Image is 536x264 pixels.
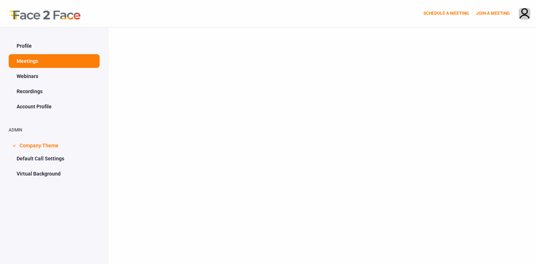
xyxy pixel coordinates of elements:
img: avatar.710606db.png [519,8,530,20]
a: Default Call Settings [9,152,100,165]
a: Recordings [9,85,100,98]
span: > [10,144,18,147]
a: Meetings [9,54,100,68]
a: Virtual Background [9,167,100,181]
a: Webinars [9,69,100,83]
a: JOIN A MEETING [476,11,510,16]
span: Company Theme [19,138,58,152]
a: Account Profile [9,100,100,113]
a: SCHEDULE A MEETING [423,11,469,16]
h2: ADMIN [9,128,100,133]
a: Profile [9,39,100,53]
